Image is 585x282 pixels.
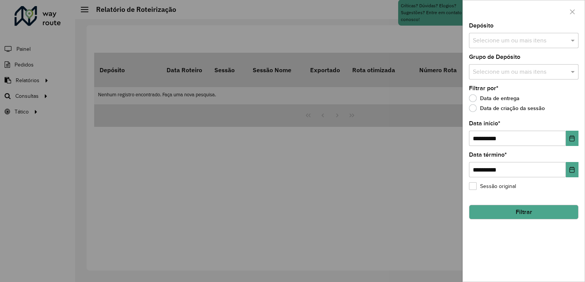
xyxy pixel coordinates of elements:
button: Choose Date [566,162,578,177]
label: Filtrar por [469,84,498,93]
label: Data término [469,150,507,159]
label: Depósito [469,21,493,30]
label: Data de entrega [469,94,520,102]
button: Filtrar [469,205,578,219]
label: Data início [469,119,500,128]
label: Sessão original [469,182,516,190]
button: Choose Date [566,131,578,146]
label: Data de criação da sessão [469,104,545,112]
label: Grupo de Depósito [469,52,520,62]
